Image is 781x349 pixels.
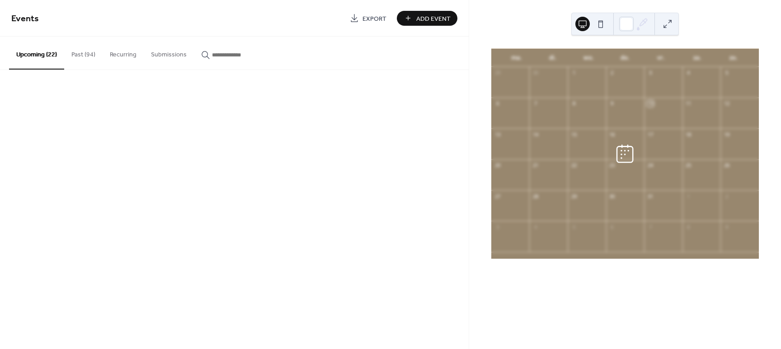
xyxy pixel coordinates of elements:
[723,100,730,107] div: 12
[103,37,144,69] button: Recurring
[723,193,730,200] div: 2
[397,11,457,26] button: Add Event
[570,223,577,230] div: 5
[609,70,616,76] div: 2
[647,193,654,200] div: 31
[647,131,654,138] div: 17
[532,70,539,76] div: 30
[647,100,654,107] div: 10
[532,100,539,107] div: 7
[685,223,692,230] div: 8
[609,223,616,230] div: 6
[570,70,577,76] div: 1
[723,162,730,169] div: 26
[571,49,607,67] div: wo.
[685,70,692,76] div: 4
[494,70,501,76] div: 29
[609,100,616,107] div: 9
[723,223,730,230] div: 9
[609,193,616,200] div: 30
[494,131,501,138] div: 13
[11,10,39,28] span: Events
[494,162,501,169] div: 20
[647,223,654,230] div: 7
[570,100,577,107] div: 8
[532,193,539,200] div: 28
[715,49,752,67] div: zo.
[723,70,730,76] div: 5
[723,131,730,138] div: 19
[607,49,643,67] div: do.
[647,162,654,169] div: 24
[643,49,679,67] div: vr.
[609,162,616,169] div: 23
[609,131,616,138] div: 16
[570,193,577,200] div: 29
[532,223,539,230] div: 4
[9,37,64,70] button: Upcoming (22)
[362,14,386,23] span: Export
[416,14,451,23] span: Add Event
[685,162,692,169] div: 25
[494,100,501,107] div: 6
[685,100,692,107] div: 11
[535,49,571,67] div: di.
[494,193,501,200] div: 27
[499,49,535,67] div: ma.
[570,162,577,169] div: 22
[685,131,692,138] div: 18
[685,193,692,200] div: 1
[144,37,194,69] button: Submissions
[532,131,539,138] div: 14
[570,131,577,138] div: 15
[343,11,393,26] a: Export
[679,49,715,67] div: za.
[532,162,539,169] div: 21
[64,37,103,69] button: Past (94)
[647,70,654,76] div: 3
[494,223,501,230] div: 3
